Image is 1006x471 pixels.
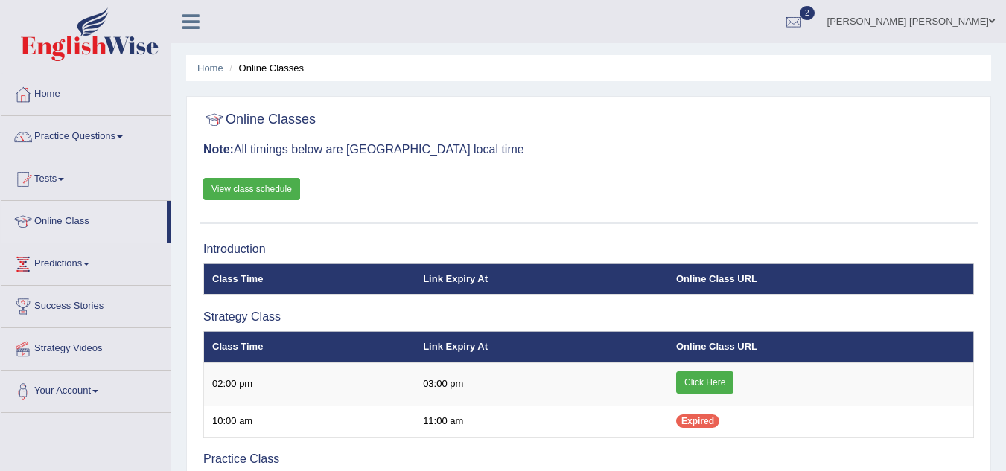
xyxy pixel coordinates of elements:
a: Predictions [1,243,171,281]
h3: Strategy Class [203,310,974,324]
a: Home [197,63,223,74]
a: Online Class [1,201,167,238]
td: 03:00 pm [415,362,668,406]
a: View class schedule [203,178,300,200]
th: Link Expiry At [415,263,668,295]
h3: Practice Class [203,452,974,466]
a: Practice Questions [1,116,171,153]
li: Online Classes [226,61,304,75]
b: Note: [203,143,234,156]
td: 02:00 pm [204,362,416,406]
th: Online Class URL [668,331,974,362]
th: Online Class URL [668,263,974,295]
a: Success Stories [1,286,171,323]
a: Click Here [676,371,733,394]
td: 11:00 am [415,406,668,438]
h3: Introduction [203,243,974,256]
th: Link Expiry At [415,331,668,362]
h2: Online Classes [203,109,316,131]
a: Strategy Videos [1,328,171,365]
a: Your Account [1,371,171,408]
th: Class Time [204,331,416,362]
h3: All timings below are [GEOGRAPHIC_DATA] local time [203,143,974,156]
span: 2 [800,6,815,20]
span: Expired [676,414,719,428]
a: Tests [1,158,171,196]
th: Class Time [204,263,416,295]
a: Home [1,74,171,111]
td: 10:00 am [204,406,416,438]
